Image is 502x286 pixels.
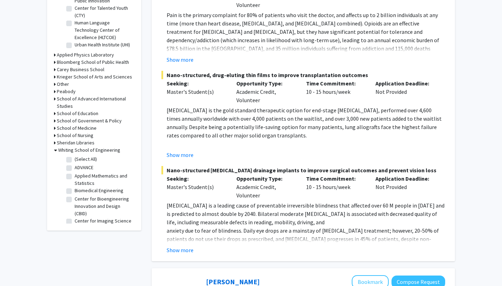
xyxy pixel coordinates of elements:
[167,226,445,277] p: anxiety due to fear of blindness. Daily eye drops are a mainstay of [MEDICAL_DATA] treatment; how...
[231,174,301,200] div: Academic Credit, Volunteer
[231,79,301,104] div: Academic Credit, Volunteer
[75,41,130,48] label: Urban Health Institute (UHI)
[57,139,94,146] h3: Sheridan Libraries
[161,166,445,174] span: Nano-structured [MEDICAL_DATA] drainage implants to improve surgical outcomes and prevent vision ...
[375,79,435,88] p: Application Deadline:
[57,88,76,95] h3: Peabody
[75,164,93,171] label: ADVANCE
[57,73,132,81] h3: Krieger School of Arts and Sciences
[75,172,132,187] label: Applied Mathematics and Statistics
[57,117,122,125] h3: School of Government & Policy
[5,255,30,281] iframe: Chat
[306,174,365,183] p: Time Commitment:
[57,125,97,132] h3: School of Medicine
[57,66,104,73] h3: Carey Business School
[206,277,260,286] a: [PERSON_NAME]
[301,174,371,200] div: 10 - 15 hours/week
[57,110,98,117] h3: School of Education
[236,79,296,88] p: Opportunity Type:
[167,174,226,183] p: Seeking:
[75,156,97,163] label: (Select All)
[57,81,69,88] h3: Other
[75,187,123,194] label: Biomedical Engineering
[167,106,445,140] p: [MEDICAL_DATA] is the gold standard therapeutic option for end-stage [MEDICAL_DATA], performed ov...
[75,195,132,217] label: Center for Bioengineering Innovation and Design (CBID)
[167,11,445,69] p: Pain is the primary complaint for 80% of patients who visit the doctor, and affects up to 2 billi...
[57,95,134,110] h3: School of Advanced International Studies
[167,201,445,226] p: [MEDICAL_DATA] is a leading cause of preventable irreversible blindness that affected over 60 M p...
[75,217,131,225] label: Center for Imaging Science
[161,71,445,79] span: Nano-structured, drug-eluting thin films to improve transplantation outcomes
[58,146,120,154] h3: Whiting School of Engineering
[75,5,132,19] label: Center for Talented Youth (CTY)
[167,55,193,64] button: Show more
[167,79,226,88] p: Seeking:
[57,132,93,139] h3: School of Nursing
[57,51,114,59] h3: Applied Physics Laboratory
[167,246,193,254] button: Show more
[167,183,226,191] div: Master's Student(s)
[301,79,371,104] div: 10 - 15 hours/week
[75,19,132,41] label: Human Language Technology Center of Excellence (HLTCOE)
[375,174,435,183] p: Application Deadline:
[167,151,193,159] button: Show more
[236,174,296,183] p: Opportunity Type:
[57,59,129,66] h3: Bloomberg School of Public Health
[370,174,440,200] div: Not Provided
[370,79,440,104] div: Not Provided
[306,79,365,88] p: Time Commitment:
[167,88,226,96] div: Master's Student(s)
